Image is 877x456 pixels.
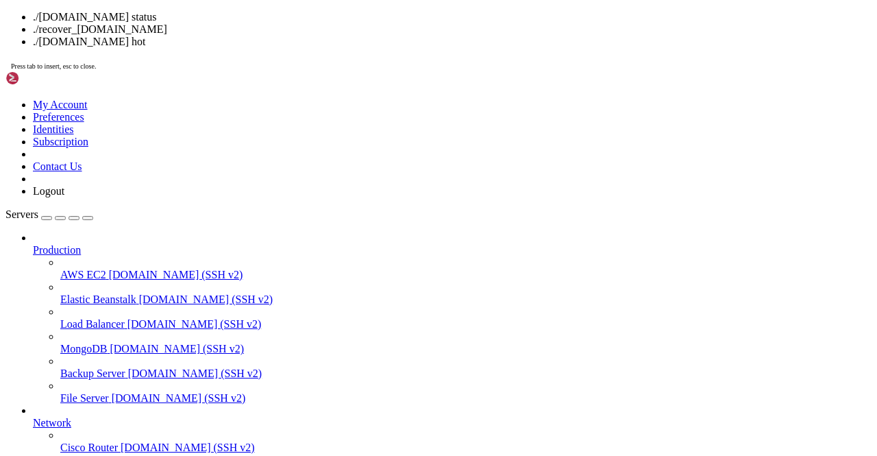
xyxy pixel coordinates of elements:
a: Backup Server [DOMAIN_NAME] (SSH v2) [60,368,872,380]
a: Identities [33,123,74,135]
a: Load Balancer [DOMAIN_NAME] (SSH v2) [60,318,872,331]
li: Cisco Router [DOMAIN_NAME] (SSH v2) [60,429,872,454]
x-row: Welcome! [5,101,698,108]
x-row: * Management: [URL][DOMAIN_NAME] [5,26,698,33]
x-row: | | / _ \| \| |_ _/ \ | _ )/ _ \ [5,74,698,81]
span: [DOMAIN_NAME] (SSH v2) [127,318,262,330]
span: [DOMAIN_NAME] (SSH v2) [110,343,244,355]
a: Production [33,244,872,256]
x-row: please don't hesitate to contact us at [EMAIL_ADDRESS][DOMAIN_NAME]. [5,122,698,129]
x-row: New release '24.04.3 LTS' available. [5,40,698,47]
div: (34, 21) [132,149,135,156]
a: Cisco Router [DOMAIN_NAME] (SSH v2) [60,442,872,454]
li: ./[DOMAIN_NAME] hot [33,36,872,48]
span: Elastic Beanstalk [60,293,136,305]
x-row: root@vmi2598815:~# docker exec -it telegram-claim-bot /bin/bash [5,143,698,149]
a: Preferences [33,111,84,123]
x-row: | |__| (_) | .` | | |/ _ \| _ \ (_) | [5,81,698,88]
li: File Server [DOMAIN_NAME] (SSH v2) [60,380,872,405]
x-row: This server is hosted by Contabo. If you have any questions or need help, [5,115,698,122]
x-row: * Documentation: [URL][DOMAIN_NAME] [5,19,698,26]
span: [DOMAIN_NAME] (SSH v2) [121,442,255,453]
span: Backup Server [60,368,125,379]
a: Elastic Beanstalk [DOMAIN_NAME] (SSH v2) [60,293,872,306]
a: My Account [33,99,88,110]
span: AWS EC2 [60,269,106,280]
x-row: Welcome to Ubuntu 22.04.5 LTS (GNU/Linux 5.15.0-25-generic x86_64) [5,5,698,12]
span: File Server [60,392,109,404]
x-row: / ___/___ _ _ _____ _ ___ ___ [5,67,698,74]
x-row: Last login: [DATE] from [TECHNICAL_ID] [5,136,698,143]
x-row: * Support: [URL][DOMAIN_NAME] [5,33,698,40]
a: Contact Us [33,160,82,172]
a: Network [33,417,872,429]
li: AWS EC2 [DOMAIN_NAME] (SSH v2) [60,256,872,281]
a: Servers [5,208,93,220]
span: [DOMAIN_NAME] (SSH v2) [112,392,246,404]
li: MongoDB [DOMAIN_NAME] (SSH v2) [60,331,872,355]
x-row: \____\___/|_|\_| |_/_/ \_|___/\___/ [5,88,698,95]
x-row: root@40cae489173f:/usr/src/app# ./ [5,149,698,156]
span: Press tab to insert, esc to close. [11,62,96,70]
a: Subscription [33,136,88,147]
li: Load Balancer [DOMAIN_NAME] (SSH v2) [60,306,872,331]
li: ./recover_[DOMAIN_NAME] [33,23,872,36]
x-row: _____ [5,60,698,67]
span: Production [33,244,81,256]
span: MongoDB [60,343,107,355]
span: Load Balancer [60,318,125,330]
x-row: Run 'do-release-upgrade' to upgrade to it. [5,47,698,53]
img: Shellngn [5,71,84,85]
span: [DOMAIN_NAME] (SSH v2) [139,293,273,305]
li: Elastic Beanstalk [DOMAIN_NAME] (SSH v2) [60,281,872,306]
a: File Server [DOMAIN_NAME] (SSH v2) [60,392,872,405]
span: [DOMAIN_NAME] (SSH v2) [128,368,262,379]
a: MongoDB [DOMAIN_NAME] (SSH v2) [60,343,872,355]
span: [DOMAIN_NAME] (SSH v2) [109,269,243,280]
a: AWS EC2 [DOMAIN_NAME] (SSH v2) [60,269,872,281]
a: Logout [33,185,64,197]
li: Production [33,232,872,405]
li: ./[DOMAIN_NAME] status [33,11,872,23]
li: Backup Server [DOMAIN_NAME] (SSH v2) [60,355,872,380]
span: Network [33,417,71,429]
span: Servers [5,208,38,220]
span: Cisco Router [60,442,118,453]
